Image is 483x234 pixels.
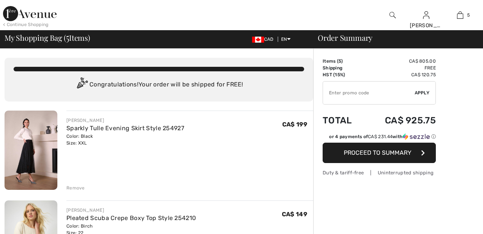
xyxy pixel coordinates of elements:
[252,37,264,43] img: Canadian Dollar
[66,185,85,191] div: Remove
[323,71,364,78] td: HST (15%)
[282,121,307,128] span: CA$ 199
[329,133,436,140] div: or 4 payments of with
[66,32,69,42] span: 5
[323,82,415,104] input: Promo code
[252,37,277,42] span: CAD
[443,11,477,20] a: 5
[323,169,436,176] div: Duty & tariff-free | Uninterrupted shipping
[457,11,463,20] img: My Bag
[5,34,90,42] span: My Shopping Bag ( Items)
[423,11,429,20] img: My Info
[66,125,184,132] a: Sparkly Tulle Evening Skirt Style 254927
[323,108,364,133] td: Total
[282,211,307,218] span: CA$ 149
[281,37,291,42] span: EN
[323,143,436,163] button: Proceed to Summary
[323,65,364,71] td: Shipping
[364,58,436,65] td: CA$ 805.00
[3,21,49,28] div: < Continue Shopping
[344,149,411,156] span: Proceed to Summary
[66,207,196,214] div: [PERSON_NAME]
[66,133,184,146] div: Color: Black Size: XXL
[323,58,364,65] td: Items ( )
[66,117,184,124] div: [PERSON_NAME]
[338,58,341,64] span: 5
[410,22,443,29] div: [PERSON_NAME]
[5,111,57,190] img: Sparkly Tulle Evening Skirt Style 254927
[364,71,436,78] td: CA$ 120.75
[364,65,436,71] td: Free
[403,133,430,140] img: Sezzle
[323,133,436,143] div: or 4 payments ofCA$ 231.44withSezzle Click to learn more about Sezzle
[423,11,429,18] a: Sign In
[66,214,196,222] a: Pleated Scuba Crepe Boxy Top Style 254210
[309,34,478,42] div: Order Summary
[364,108,436,133] td: CA$ 925.75
[3,6,57,21] img: 1ère Avenue
[368,134,392,139] span: CA$ 231.44
[74,77,89,92] img: Congratulation2.svg
[467,12,470,18] span: 5
[415,89,430,96] span: Apply
[14,77,304,92] div: Congratulations! Your order will be shipped for FREE!
[389,11,396,20] img: search the website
